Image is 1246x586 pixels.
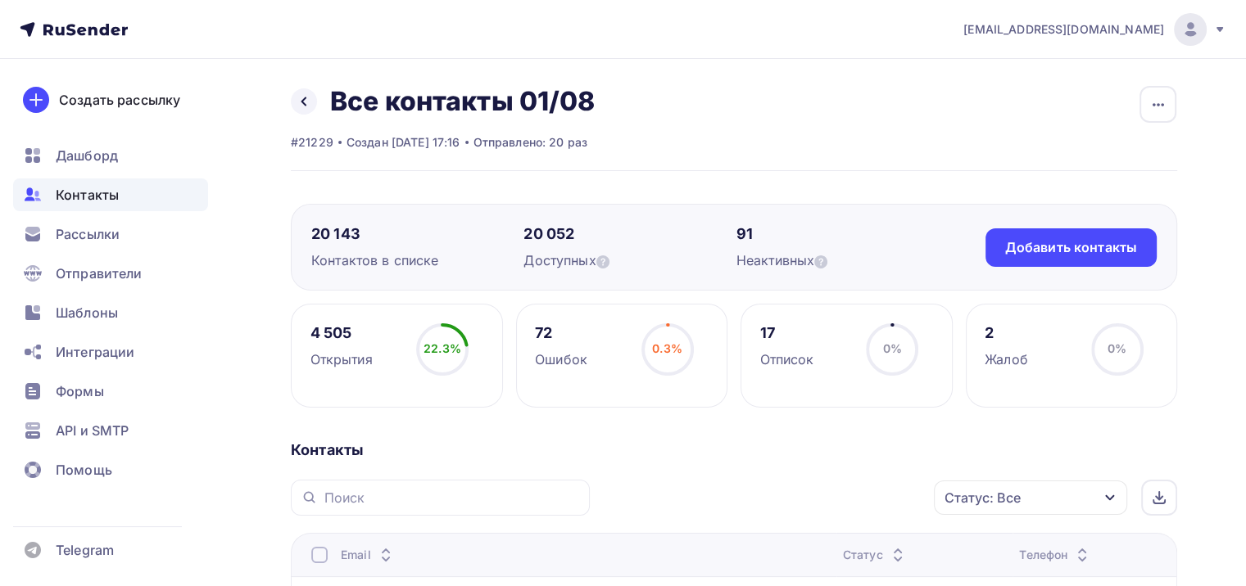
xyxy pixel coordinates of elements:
[985,323,1028,343] div: 2
[933,480,1128,516] button: Статус: Все
[13,218,208,250] a: Рассылки
[330,85,596,118] h2: Все контакты 01/08
[13,257,208,290] a: Отправители
[535,349,587,369] div: Ошибок
[882,341,901,355] span: 0%
[56,381,104,401] span: Формы
[945,488,1021,507] div: Статус: Все
[523,250,736,270] div: Доступных
[535,323,587,343] div: 72
[1005,238,1137,257] div: Добавить контакты
[56,303,118,322] span: Шаблоны
[760,349,814,369] div: Отписок
[324,489,580,507] input: Поиск
[963,21,1164,38] span: [EMAIL_ADDRESS][DOMAIN_NAME]
[985,349,1028,369] div: Жалоб
[56,540,114,560] span: Telegram
[341,547,396,563] div: Email
[736,224,949,244] div: 91
[13,375,208,408] a: Формы
[56,146,118,165] span: Дашборд
[311,224,523,244] div: 20 143
[347,134,460,151] div: Создан [DATE] 17:16
[13,139,208,172] a: Дашборд
[760,323,814,343] div: 17
[59,90,180,110] div: Создать рассылку
[56,224,120,244] span: Рассылки
[311,250,523,270] div: Контактов в списке
[523,224,736,244] div: 20 052
[310,349,373,369] div: Открытия
[310,323,373,343] div: 4 505
[473,134,588,151] div: Отправлено: 20 раз
[56,460,112,480] span: Помощь
[13,178,208,211] a: Контакты
[56,185,119,205] span: Контакты
[1019,547,1092,563] div: Телефон
[843,547,908,563] div: Статус
[291,134,333,151] div: #21229
[291,440,1177,460] div: Контакты
[424,341,461,355] span: 22.3%
[1108,341,1126,355] span: 0%
[963,13,1226,46] a: [EMAIL_ADDRESS][DOMAIN_NAME]
[13,296,208,329] a: Шаблоны
[652,341,682,355] span: 0.3%
[56,421,129,440] span: API и SMTP
[56,342,134,362] span: Интеграции
[736,250,949,270] div: Неактивных
[56,264,143,283] span: Отправители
